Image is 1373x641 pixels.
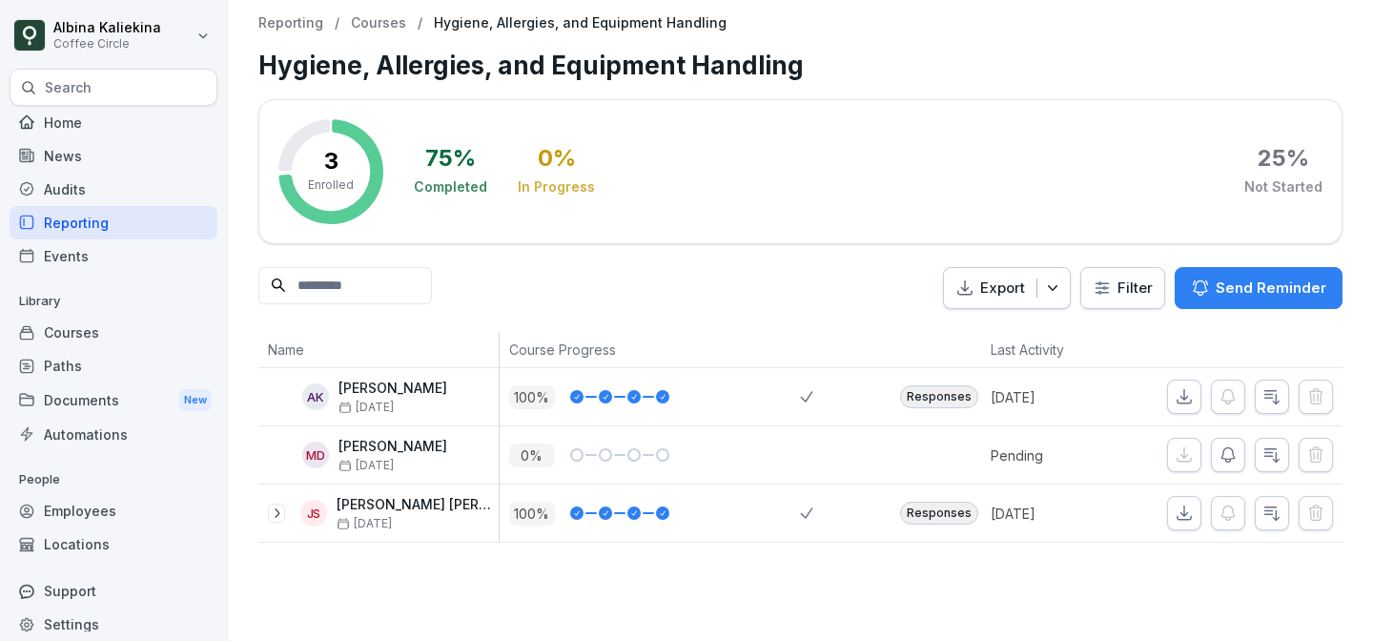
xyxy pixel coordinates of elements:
[10,465,217,495] p: People
[10,418,217,451] a: Automations
[335,15,339,31] p: /
[10,494,217,527] a: Employees
[518,177,595,196] div: In Progress
[991,340,1122,360] p: Last Activity
[425,147,476,170] div: 75 %
[338,381,447,397] p: [PERSON_NAME]
[268,340,489,360] p: Name
[10,106,217,139] a: Home
[324,150,338,173] p: 3
[338,459,394,472] span: [DATE]
[10,316,217,349] a: Courses
[943,267,1071,310] button: Export
[300,500,327,527] div: JS
[53,37,161,51] p: Coffee Circle
[10,286,217,317] p: Library
[418,15,422,31] p: /
[10,383,217,418] div: Documents
[258,15,323,31] a: Reporting
[10,349,217,383] a: Paths
[509,444,555,467] p: 0 %
[302,442,329,468] div: MD
[10,383,217,418] a: DocumentsNew
[337,497,499,513] p: [PERSON_NAME] [PERSON_NAME]
[1081,268,1164,309] button: Filter
[509,340,791,360] p: Course Progress
[10,574,217,608] div: Support
[991,445,1132,465] p: Pending
[1175,267,1342,309] button: Send Reminder
[179,389,212,411] div: New
[338,439,447,455] p: [PERSON_NAME]
[900,385,978,408] div: Responses
[414,177,487,196] div: Completed
[45,78,92,97] p: Search
[1216,278,1326,299] p: Send Reminder
[338,401,394,414] span: [DATE]
[10,608,217,641] a: Settings
[1244,177,1322,196] div: Not Started
[900,502,978,525] div: Responses
[10,173,217,206] a: Audits
[337,517,392,530] span: [DATE]
[538,147,576,170] div: 0 %
[10,239,217,273] a: Events
[991,504,1132,524] p: [DATE]
[509,385,555,409] p: 100 %
[258,47,1342,84] h1: Hygiene, Allergies, and Equipment Handling
[1093,279,1153,298] div: Filter
[308,176,354,194] p: Enrolled
[10,139,217,173] a: News
[509,502,555,526] p: 100 %
[980,278,1025,300] p: Export
[991,387,1132,407] p: [DATE]
[10,527,217,561] a: Locations
[10,206,217,239] a: Reporting
[351,15,406,31] a: Courses
[434,15,727,31] p: Hygiene, Allergies, and Equipment Handling
[302,383,329,410] div: AK
[1258,147,1309,170] div: 25 %
[53,20,161,36] p: Albina Kaliekina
